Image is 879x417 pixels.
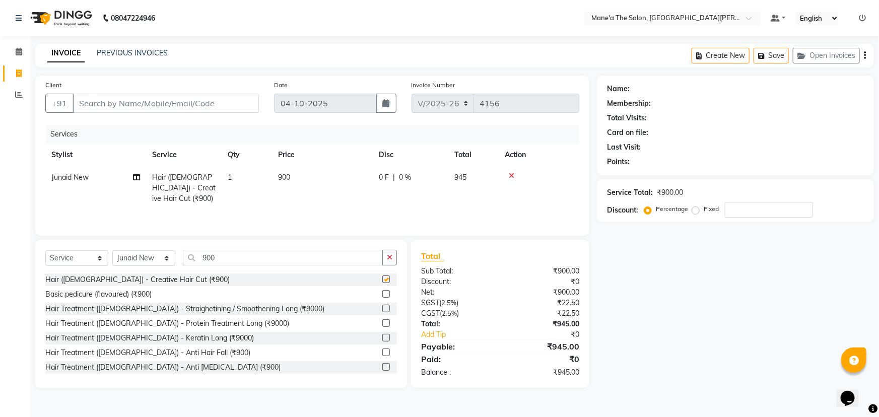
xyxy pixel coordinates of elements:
[515,329,587,340] div: ₹0
[414,329,514,340] a: Add Tip
[45,304,324,314] div: Hair Treatment ([DEMOGRAPHIC_DATA]) - Straighetining / Smoothening Long (₹9000)
[500,340,587,353] div: ₹945.00
[414,276,500,287] div: Discount:
[414,266,500,276] div: Sub Total:
[692,48,750,63] button: Create New
[412,81,455,90] label: Invoice Number
[500,276,587,287] div: ₹0
[393,172,395,183] span: |
[274,81,288,90] label: Date
[500,319,587,329] div: ₹945.00
[45,362,281,373] div: Hair Treatment ([DEMOGRAPHIC_DATA]) - Anti [MEDICAL_DATA] (₹900)
[657,187,683,198] div: ₹900.00
[97,48,168,57] a: PREVIOUS INVOICES
[45,94,74,113] button: +91
[414,308,500,319] div: ( )
[379,172,389,183] span: 0 F
[111,4,155,32] b: 08047224946
[837,377,869,407] iframe: chat widget
[46,125,587,144] div: Services
[607,205,638,216] div: Discount:
[26,4,95,32] img: logo
[607,127,648,138] div: Card on file:
[499,144,579,166] th: Action
[793,48,860,63] button: Open Invoices
[152,173,216,203] span: Hair ([DEMOGRAPHIC_DATA]) - Creative Hair Cut (₹900)
[222,144,272,166] th: Qty
[500,308,587,319] div: ₹22.50
[421,309,440,318] span: CGST
[448,144,499,166] th: Total
[146,144,222,166] th: Service
[421,298,439,307] span: SGST
[500,266,587,276] div: ₹900.00
[399,172,411,183] span: 0 %
[441,299,456,307] span: 2.5%
[656,204,688,214] label: Percentage
[500,287,587,298] div: ₹900.00
[454,173,466,182] span: 945
[73,94,259,113] input: Search by Name/Mobile/Email/Code
[704,204,719,214] label: Fixed
[45,274,230,285] div: Hair ([DEMOGRAPHIC_DATA]) - Creative Hair Cut (₹900)
[607,113,647,123] div: Total Visits:
[421,251,444,261] span: Total
[373,144,448,166] th: Disc
[45,347,250,358] div: Hair Treatment ([DEMOGRAPHIC_DATA]) - Anti Hair Fall (₹900)
[414,287,500,298] div: Net:
[183,250,383,265] input: Search or Scan
[45,81,61,90] label: Client
[500,353,587,365] div: ₹0
[500,367,587,378] div: ₹945.00
[414,340,500,353] div: Payable:
[414,298,500,308] div: ( )
[47,44,85,62] a: INVOICE
[51,173,89,182] span: Junaid New
[414,319,500,329] div: Total:
[607,98,651,109] div: Membership:
[278,173,290,182] span: 900
[414,353,500,365] div: Paid:
[607,142,641,153] div: Last Visit:
[45,333,254,343] div: Hair Treatment ([DEMOGRAPHIC_DATA]) - Keratin Long (₹9000)
[607,84,630,94] div: Name:
[607,157,630,167] div: Points:
[45,318,289,329] div: Hair Treatment ([DEMOGRAPHIC_DATA]) - Protein Treatment Long (₹9000)
[45,144,146,166] th: Stylist
[442,309,457,317] span: 2.5%
[607,187,653,198] div: Service Total:
[45,289,152,300] div: Basic pedicure (flavoured) (₹900)
[228,173,232,182] span: 1
[414,367,500,378] div: Balance :
[500,298,587,308] div: ₹22.50
[272,144,373,166] th: Price
[754,48,789,63] button: Save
